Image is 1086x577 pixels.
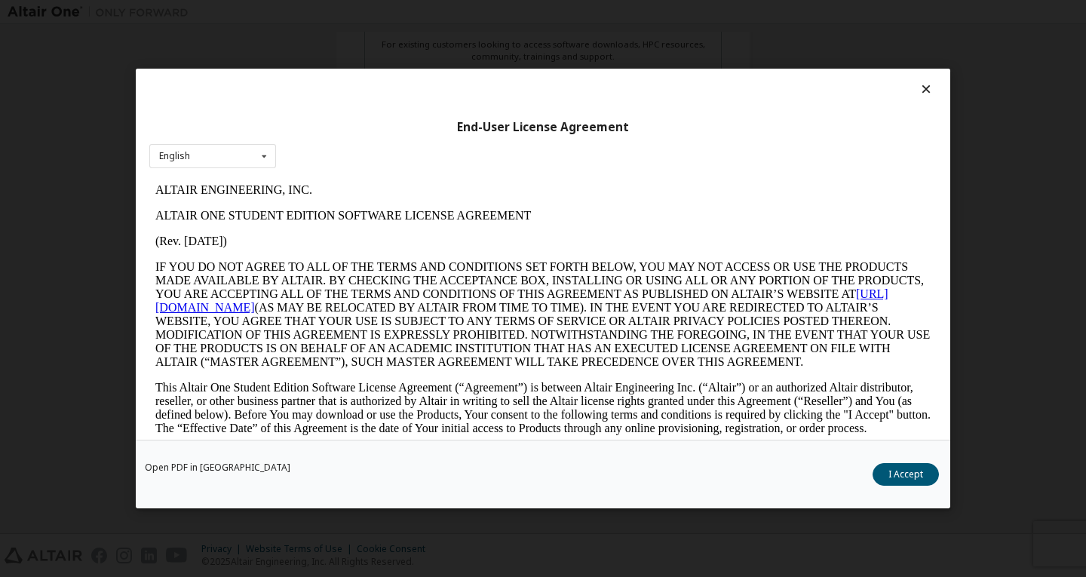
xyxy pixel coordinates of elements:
div: End-User License Agreement [149,120,937,135]
p: ALTAIR ENGINEERING, INC. [6,6,781,20]
p: ALTAIR ONE STUDENT EDITION SOFTWARE LICENSE AGREEMENT [6,32,781,45]
p: (Rev. [DATE]) [6,57,781,71]
button: I Accept [873,463,939,486]
a: Open PDF in [GEOGRAPHIC_DATA] [145,463,290,472]
a: [URL][DOMAIN_NAME] [6,110,739,137]
p: This Altair One Student Edition Software License Agreement (“Agreement”) is between Altair Engine... [6,204,781,258]
p: IF YOU DO NOT AGREE TO ALL OF THE TERMS AND CONDITIONS SET FORTH BELOW, YOU MAY NOT ACCESS OR USE... [6,83,781,192]
div: English [159,152,190,161]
